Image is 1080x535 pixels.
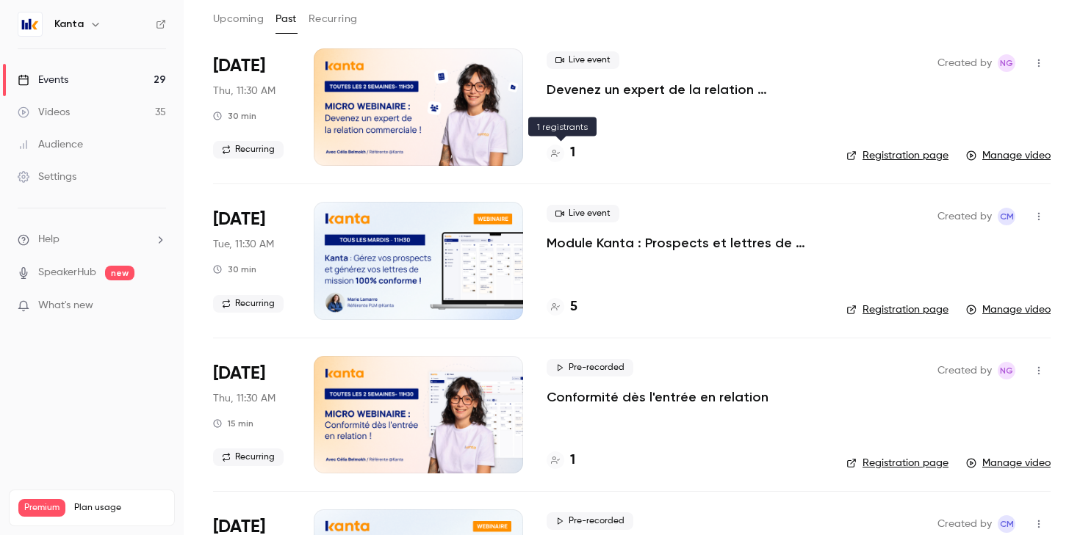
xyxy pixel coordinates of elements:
[213,356,290,473] div: Sep 18 Thu, 11:30 AM (Europe/Paris)
[846,456,948,470] a: Registration page
[18,137,83,152] div: Audience
[966,302,1051,317] a: Manage video
[74,502,165,514] span: Plan usage
[213,263,256,275] div: 30 min
[998,362,1015,379] span: Nicolas Guitard
[213,84,276,98] span: Thu, 11:30 AM
[148,299,166,313] iframe: Noticeable Trigger
[547,297,577,317] a: 5
[213,448,284,466] span: Recurring
[38,265,96,280] a: SpeakerHub
[276,7,297,31] button: Past
[54,17,84,32] h6: Kanta
[547,143,575,163] a: 1
[570,297,577,317] h4: 5
[846,302,948,317] a: Registration page
[213,48,290,166] div: Sep 25 Thu, 11:30 AM (Europe/Paris)
[213,237,274,252] span: Tue, 11:30 AM
[937,208,992,225] span: Created by
[547,359,633,376] span: Pre-recorded
[18,499,65,517] span: Premium
[1000,208,1014,225] span: CM
[547,234,823,252] a: Module Kanta : Prospects et lettres de mission
[998,54,1015,72] span: Nicolas Guitard
[937,54,992,72] span: Created by
[213,202,290,319] div: Sep 23 Tue, 11:30 AM (Europe/Paris)
[213,295,284,313] span: Recurring
[547,512,633,530] span: Pre-recorded
[846,148,948,163] a: Registration page
[1000,54,1013,72] span: NG
[18,73,68,87] div: Events
[547,451,575,470] a: 1
[213,110,256,122] div: 30 min
[1000,515,1014,533] span: CM
[570,451,575,470] h4: 1
[18,105,70,120] div: Videos
[105,266,134,280] span: new
[937,362,992,379] span: Created by
[966,456,1051,470] a: Manage video
[998,515,1015,533] span: Charlotte MARTEL
[213,362,265,385] span: [DATE]
[213,7,264,31] button: Upcoming
[998,208,1015,225] span: Charlotte MARTEL
[213,54,265,78] span: [DATE]
[547,388,768,406] a: Conformité dès l'entrée en relation
[1000,362,1013,379] span: NG
[18,232,166,247] li: help-dropdown-opener
[570,143,575,163] h4: 1
[213,391,276,406] span: Thu, 11:30 AM
[18,12,42,36] img: Kanta
[213,141,284,159] span: Recurring
[966,148,1051,163] a: Manage video
[937,515,992,533] span: Created by
[18,170,76,184] div: Settings
[38,298,93,313] span: What's new
[547,205,619,222] span: Live event
[309,7,358,31] button: Recurring
[547,51,619,69] span: Live event
[213,418,253,429] div: 15 min
[38,232,60,247] span: Help
[213,208,265,231] span: [DATE]
[547,81,823,98] a: Devenez un expert de la relation commerciale !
